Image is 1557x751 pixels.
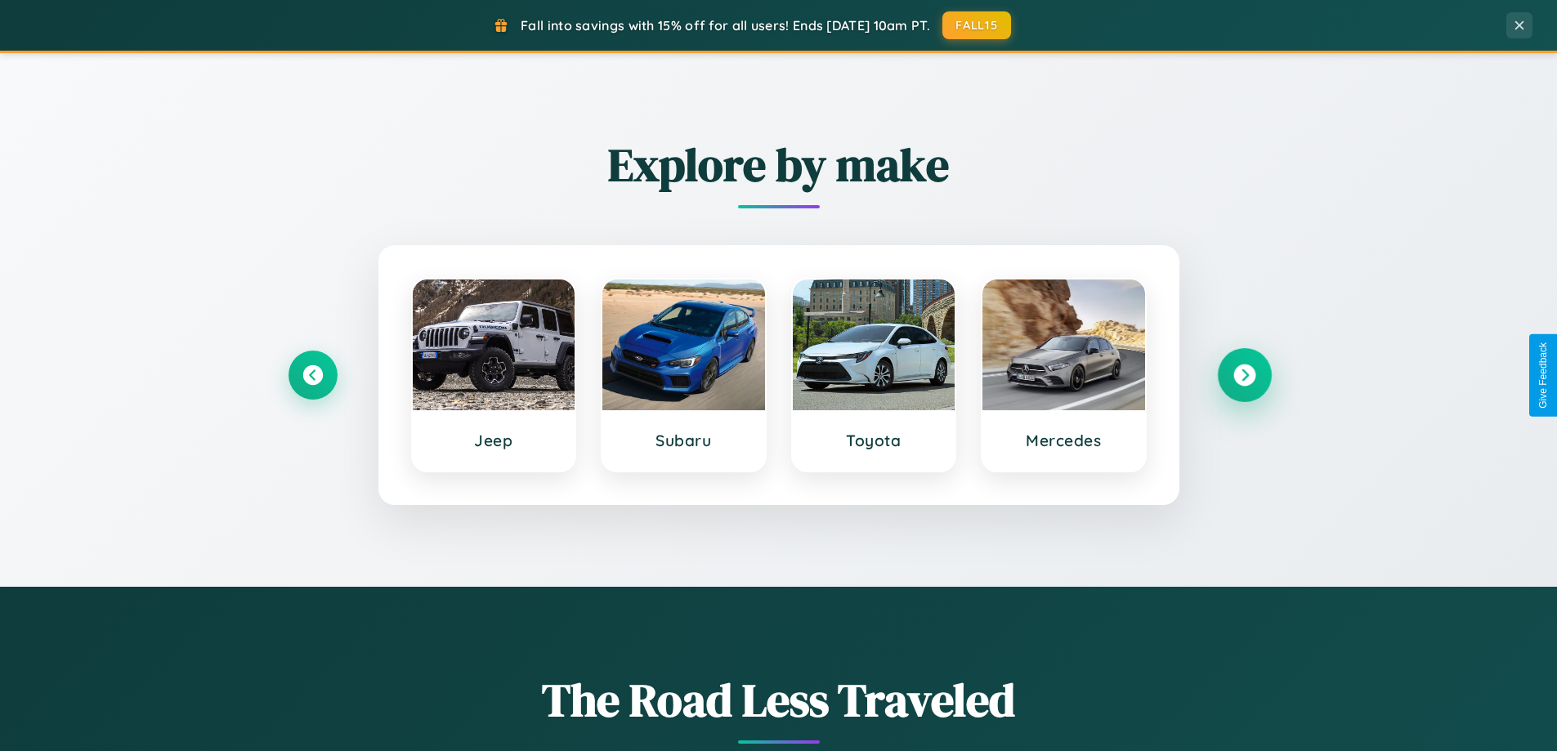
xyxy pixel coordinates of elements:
[521,17,930,34] span: Fall into savings with 15% off for all users! Ends [DATE] 10am PT.
[942,11,1011,39] button: FALL15
[289,133,1269,196] h2: Explore by make
[999,431,1129,450] h3: Mercedes
[809,431,939,450] h3: Toyota
[289,668,1269,731] h1: The Road Less Traveled
[429,431,559,450] h3: Jeep
[619,431,749,450] h3: Subaru
[1537,342,1549,409] div: Give Feedback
